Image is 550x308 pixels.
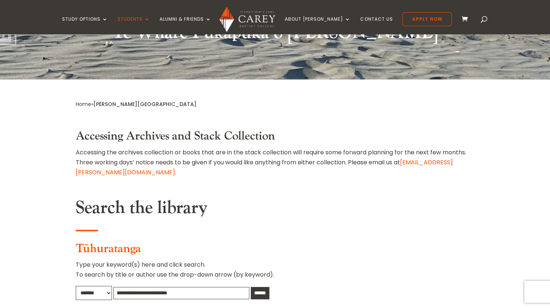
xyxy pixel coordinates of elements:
h3: Accessing Archives and Stack Collection [76,129,475,147]
a: Study Options [62,17,108,34]
a: Alumni & Friends [160,17,211,34]
span: » [76,100,197,108]
a: Contact Us [360,17,393,34]
h3: Tūhuratanga [76,242,475,260]
a: Home [76,100,91,108]
a: About [PERSON_NAME] [285,17,351,34]
p: Type your keyword(s) here and click search. To search by title or author use the drop-down arrow ... [76,260,475,285]
img: Carey Baptist College [219,7,276,32]
span: [PERSON_NAME][GEOGRAPHIC_DATA] [93,100,197,108]
h2: Te Whare Pukapuka o [PERSON_NAME] [76,22,475,47]
p: Accessing the archives collection or books that are in the stack collection will require some for... [76,147,475,178]
h2: Search the library [76,197,475,222]
a: Students [117,17,150,34]
a: Apply Now [402,12,452,26]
